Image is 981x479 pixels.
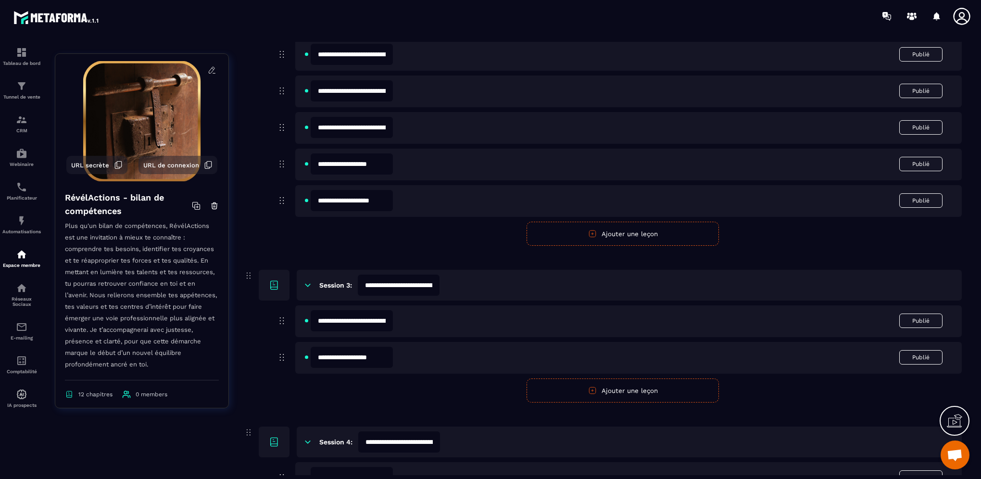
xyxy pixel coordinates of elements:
[2,314,41,348] a: emailemailE-mailing
[16,389,27,400] img: automations
[16,47,27,58] img: formation
[2,128,41,133] p: CRM
[899,350,943,365] button: Publié
[2,162,41,167] p: Webinaire
[143,162,199,169] span: URL de connexion
[16,215,27,227] img: automations
[527,222,719,246] button: Ajouter une leçon
[65,191,192,218] h4: RévélActions - bilan de compétences
[2,348,41,381] a: accountantaccountantComptabilité
[16,114,27,126] img: formation
[899,47,943,62] button: Publié
[2,61,41,66] p: Tableau de bord
[138,156,217,174] button: URL de connexion
[319,438,352,446] h6: Session 4:
[2,140,41,174] a: automationsautomationsWebinaire
[527,378,719,403] button: Ajouter une leçon
[66,156,127,174] button: URL secrète
[2,263,41,268] p: Espace membre
[136,391,167,398] span: 0 members
[78,391,113,398] span: 12 chapitres
[16,355,27,366] img: accountant
[941,441,969,469] a: Ouvrir le chat
[899,157,943,171] button: Publié
[2,195,41,201] p: Planificateur
[2,208,41,241] a: automationsautomationsAutomatisations
[63,61,221,181] img: background
[2,296,41,307] p: Réseaux Sociaux
[2,39,41,73] a: formationformationTableau de bord
[2,229,41,234] p: Automatisations
[71,162,109,169] span: URL secrète
[16,181,27,193] img: scheduler
[16,80,27,92] img: formation
[2,107,41,140] a: formationformationCRM
[16,282,27,294] img: social-network
[899,314,943,328] button: Publié
[16,321,27,333] img: email
[2,94,41,100] p: Tunnel de vente
[2,403,41,408] p: IA prospects
[899,120,943,135] button: Publié
[2,335,41,340] p: E-mailing
[2,369,41,374] p: Comptabilité
[65,220,219,380] p: Plus qu'un bilan de compétences, RévélActions est une invitation à mieux te connaître : comprendr...
[899,193,943,208] button: Publié
[2,73,41,107] a: formationformationTunnel de vente
[13,9,100,26] img: logo
[16,148,27,159] img: automations
[2,275,41,314] a: social-networksocial-networkRéseaux Sociaux
[2,241,41,275] a: automationsautomationsEspace membre
[899,84,943,98] button: Publié
[319,281,352,289] h6: Session 3:
[2,174,41,208] a: schedulerschedulerPlanificateur
[16,249,27,260] img: automations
